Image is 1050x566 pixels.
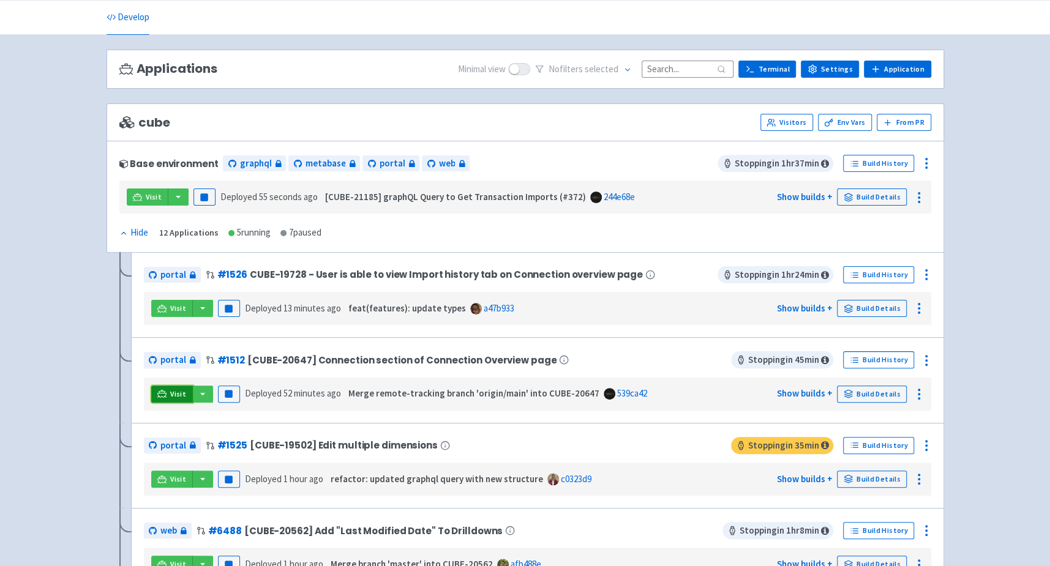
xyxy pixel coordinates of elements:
a: Show builds + [776,302,832,314]
span: Visit [146,192,162,202]
a: #1526 [217,268,247,281]
strong: refactor: updated graphql query with new structure [331,473,543,485]
span: Deployed [220,191,318,203]
span: portal [379,157,405,171]
h3: Applications [119,62,217,76]
a: Visitors [760,114,813,131]
a: Terminal [738,61,796,78]
a: Settings [801,61,859,78]
span: graphql [239,157,271,171]
a: metabase [288,155,360,172]
time: 13 minutes ago [283,302,341,314]
span: Stopping in 1 hr 37 min [718,155,833,172]
a: 244e68e [604,191,635,203]
span: portal [160,353,186,367]
a: Show builds + [776,191,832,203]
button: Hide [119,226,149,240]
a: portal [144,438,201,454]
a: web [422,155,470,172]
a: #6488 [208,524,242,537]
input: Search... [642,61,733,77]
time: 52 minutes ago [283,387,341,399]
span: CUBE-19728 - User is able to view Import history tab on Connection overview page [250,269,643,280]
button: Pause [218,471,240,488]
time: 1 hour ago [283,473,323,485]
span: Visit [170,389,186,399]
a: Build Details [837,471,907,488]
a: Visit [151,300,193,317]
span: cube [119,116,170,130]
a: c0323d9 [561,473,591,485]
a: Build History [843,266,914,283]
div: 12 Applications [159,226,219,240]
a: Visit [151,385,193,403]
span: Deployed [245,302,341,314]
span: web [438,157,455,171]
span: [CUBE-19502] Edit multiple dimensions [250,440,438,450]
a: Build History [843,351,914,368]
a: web [144,523,192,539]
span: Stopping in 45 min [731,351,833,368]
strong: Merge remote-tracking branch 'origin/main' into CUBE-20647 [348,387,599,399]
span: metabase [305,157,345,171]
span: selected [585,63,618,75]
a: portal [144,267,201,283]
span: Stopping in 1 hr 24 min [718,266,833,283]
span: Stopping in 35 min [731,437,833,454]
span: [CUBE-20562] Add "Last Modified Date" To Drilldowns [244,526,503,536]
a: Build History [843,437,914,454]
span: [CUBE-20647] Connection section of Connection Overview page [247,355,557,365]
span: portal [160,268,186,282]
a: Application [864,61,931,78]
div: 5 running [228,226,271,240]
button: Pause [193,188,216,206]
button: Pause [218,385,240,403]
span: web [160,524,177,538]
a: Visit [127,188,168,206]
a: #1512 [217,354,245,367]
span: Deployed [245,473,323,485]
a: portal [362,155,419,172]
a: graphql [223,155,286,172]
span: Visit [170,303,186,313]
strong: feat(features): update types [348,302,466,314]
span: portal [160,439,186,453]
a: Build History [843,522,914,539]
span: Stopping in 1 hr 8 min [722,522,833,539]
strong: [CUBE-21185] graphQL Query to Get Transaction Imports (#372) [325,191,586,203]
div: 7 paused [280,226,321,240]
span: Minimal view [458,62,506,76]
button: From PR [877,114,931,131]
a: Develop [107,1,149,35]
span: No filter s [549,62,618,76]
span: Deployed [245,387,341,399]
a: Visit [151,471,193,488]
a: 539ca42 [617,387,647,399]
a: Build Details [837,385,907,403]
a: portal [144,352,201,368]
a: Env Vars [818,114,872,131]
a: Show builds + [776,387,832,399]
a: Build History [843,155,914,172]
button: Pause [218,300,240,317]
time: 55 seconds ago [259,191,318,203]
div: Base environment [119,158,219,169]
a: Show builds + [776,473,832,485]
a: Build Details [837,300,907,317]
a: #1525 [217,439,247,452]
span: Visit [170,474,186,484]
div: Hide [119,226,148,240]
a: Build Details [837,188,907,206]
a: a47b933 [484,302,514,314]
